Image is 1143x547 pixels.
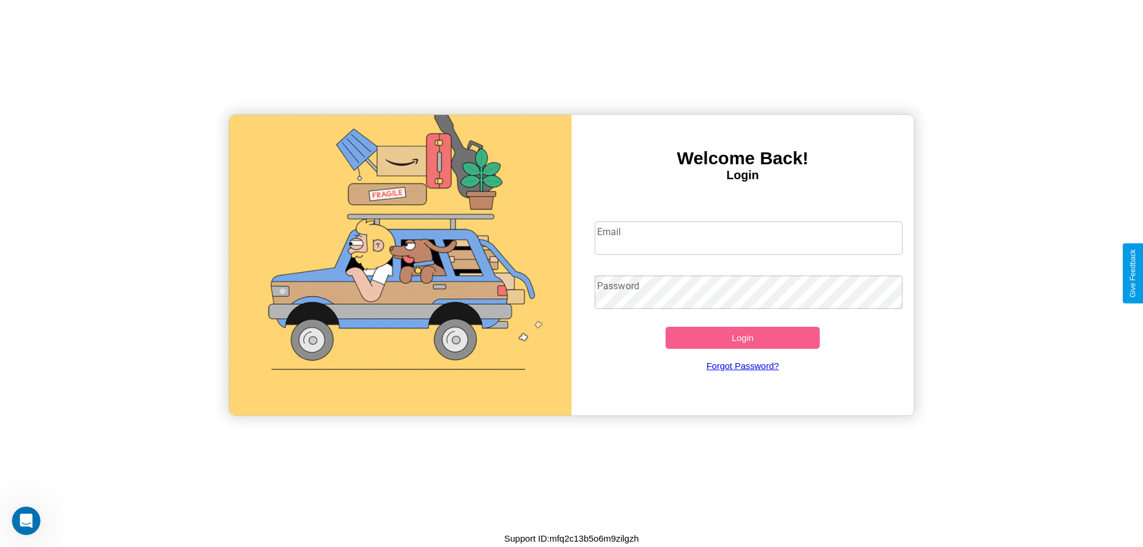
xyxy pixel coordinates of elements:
button: Login [666,327,820,349]
div: Give Feedback [1129,249,1137,298]
a: Forgot Password? [589,349,897,383]
h4: Login [571,168,914,182]
img: gif [229,115,571,415]
iframe: Intercom live chat [12,507,40,535]
p: Support ID: mfq2c13b5o6m9zilgzh [504,530,639,546]
h3: Welcome Back! [571,148,914,168]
